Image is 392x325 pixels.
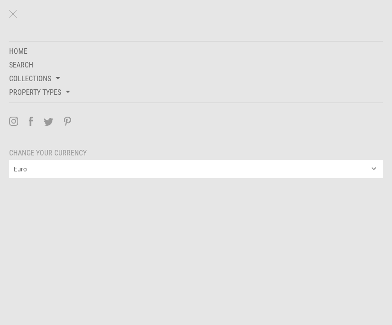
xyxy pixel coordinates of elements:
span: Change your currency [9,139,87,158]
button: Close [5,6,20,21]
a: Search [5,58,383,72]
span: Collections [5,72,383,86]
span: Property types [5,86,383,99]
select: Change your currency [9,160,383,178]
a: Home [5,45,383,58]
